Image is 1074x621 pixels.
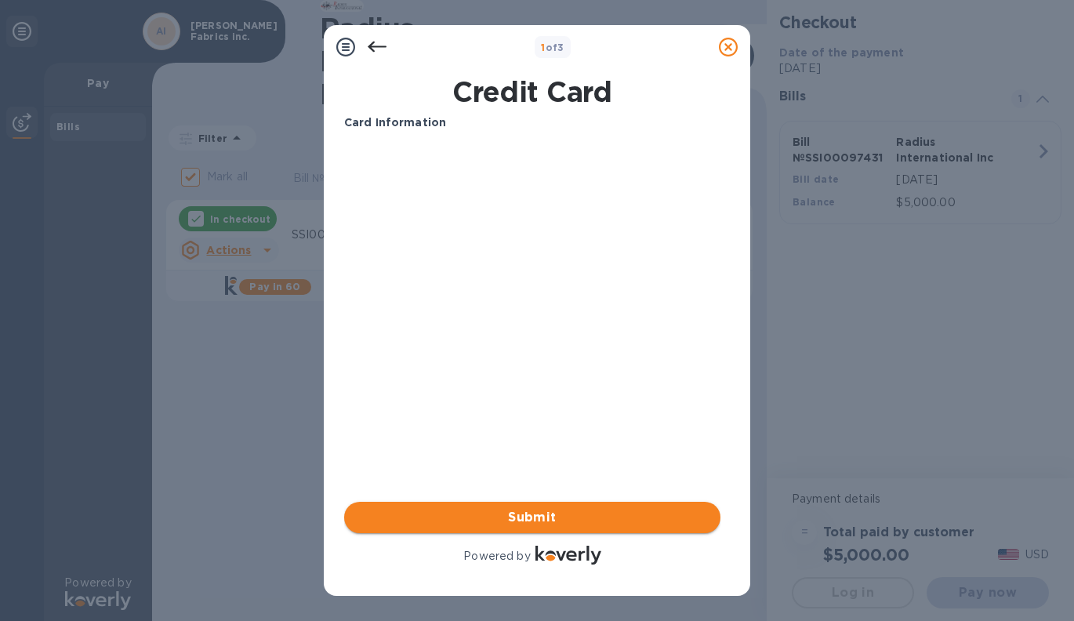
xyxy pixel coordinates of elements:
img: Logo [535,546,601,565]
span: Submit [357,508,708,527]
span: 1 [541,42,545,53]
b: Card Information [344,116,446,129]
p: Powered by [463,548,530,565]
h1: Credit Card [338,75,727,108]
b: of 3 [541,42,564,53]
button: Submit [344,502,720,533]
iframe: Your browser does not support iframes [344,143,720,379]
